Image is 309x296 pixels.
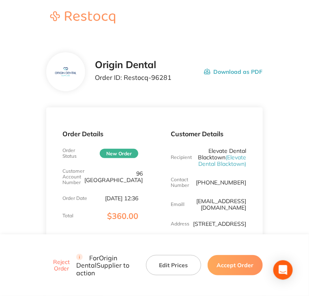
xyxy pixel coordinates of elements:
[42,11,123,24] img: Restocq logo
[105,195,138,202] p: [DATE] 12:36
[193,221,247,227] p: [STREET_ADDRESS]
[95,74,172,81] p: Order ID: Restocq- 96281
[171,221,189,227] p: Address
[171,130,247,137] p: Customer Details
[53,59,79,85] img: YzF0MTI4NA
[208,255,263,275] button: Accept Order
[62,130,138,137] p: Order Details
[46,258,76,272] button: Reject Order
[76,254,136,277] p: For Origin Dental Supplier to action
[62,168,84,185] p: Customer Account Number
[107,211,138,221] span: $360.00
[273,260,293,280] div: Open Intercom Messenger
[171,154,192,160] p: Recipient
[62,213,73,219] p: Total
[171,177,196,188] p: Contact Number
[95,59,172,71] h2: Origin Dental
[146,255,201,275] button: Edit Prices
[204,59,263,84] button: Download as PDF
[84,170,143,183] p: 96 [GEOGRAPHIC_DATA]
[196,148,246,167] p: Elevate Dental Blacktown
[100,149,138,158] span: New Order
[62,148,88,159] p: Order Status
[199,154,247,167] span: ( Elevate Dental Blacktown )
[42,11,123,25] a: Restocq logo
[197,197,247,211] a: [EMAIL_ADDRESS][DOMAIN_NAME]
[196,179,247,186] p: [PHONE_NUMBER]
[171,202,185,207] p: Emaill
[62,195,87,201] p: Order Date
